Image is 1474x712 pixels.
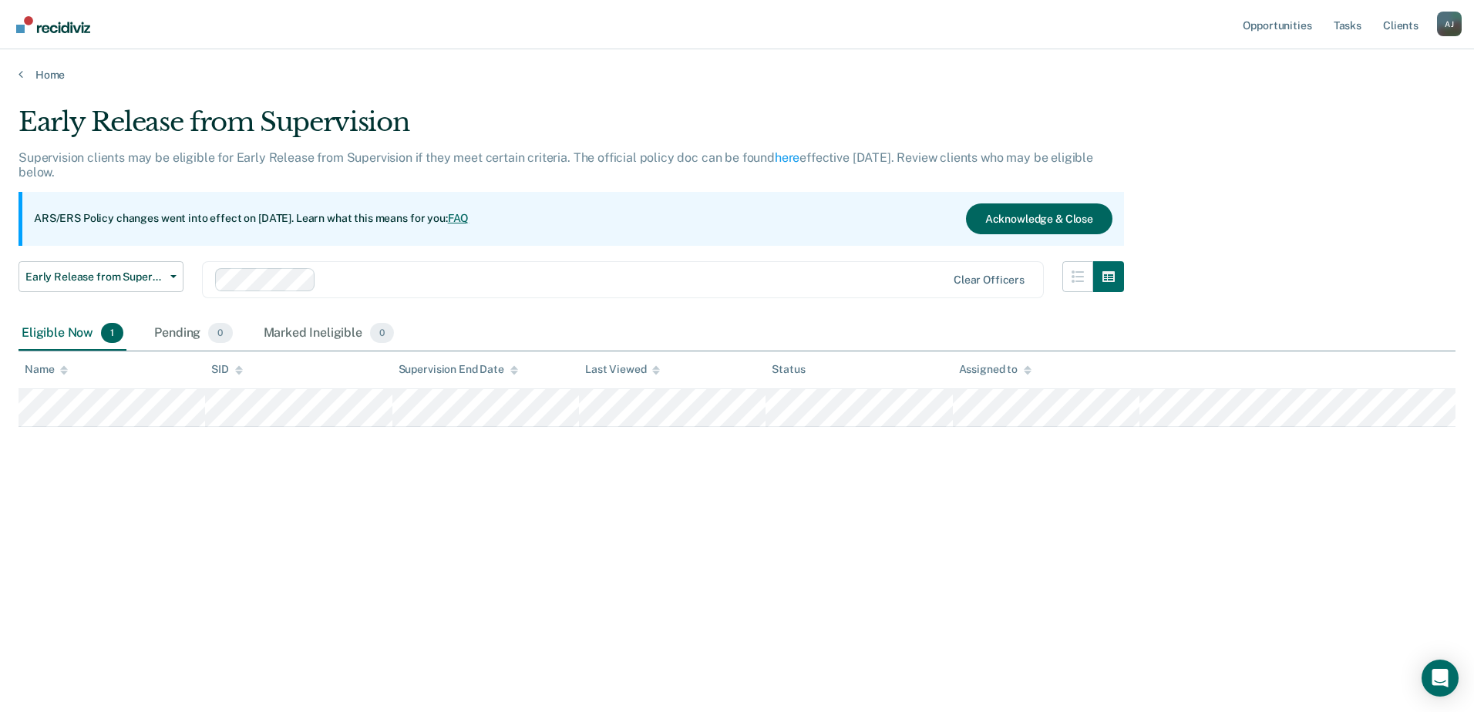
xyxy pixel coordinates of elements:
[101,323,123,343] span: 1
[19,68,1455,82] a: Home
[585,363,660,376] div: Last Viewed
[370,323,394,343] span: 0
[19,261,183,292] button: Early Release from Supervision
[151,317,235,351] div: Pending0
[19,317,126,351] div: Eligible Now1
[19,106,1124,150] div: Early Release from Supervision
[34,211,469,227] p: ARS/ERS Policy changes went into effect on [DATE]. Learn what this means for you:
[25,270,164,284] span: Early Release from Supervision
[399,363,518,376] div: Supervision End Date
[1437,12,1462,36] div: A J
[966,203,1112,234] button: Acknowledge & Close
[775,150,799,165] a: here
[261,317,398,351] div: Marked Ineligible0
[772,363,805,376] div: Status
[448,212,469,224] a: FAQ
[211,363,243,376] div: SID
[959,363,1031,376] div: Assigned to
[1437,12,1462,36] button: Profile dropdown button
[1422,660,1459,697] div: Open Intercom Messenger
[19,150,1093,180] p: Supervision clients may be eligible for Early Release from Supervision if they meet certain crite...
[25,363,68,376] div: Name
[16,16,90,33] img: Recidiviz
[208,323,232,343] span: 0
[954,274,1025,287] div: Clear officers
